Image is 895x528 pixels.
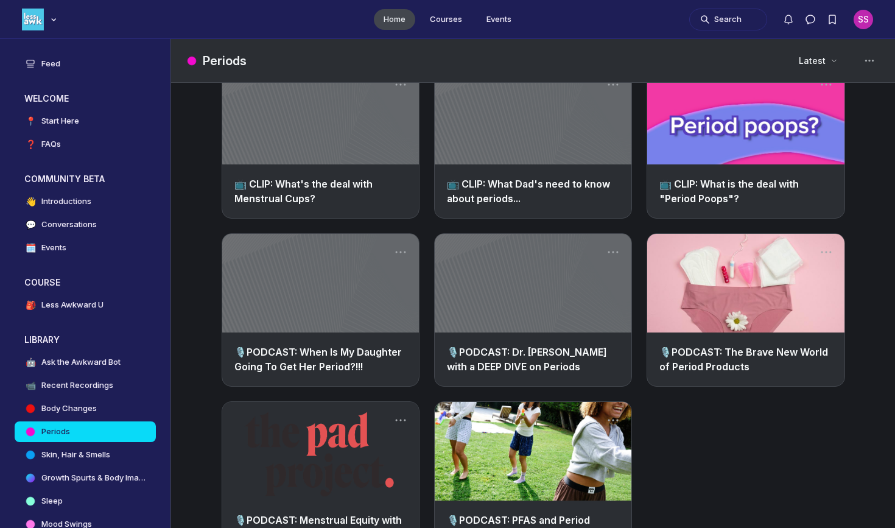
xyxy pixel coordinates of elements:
a: 👋Introductions [15,191,156,212]
span: 🗓️ [24,242,37,254]
span: 📹 [24,379,37,392]
a: 🎙️PODCAST: The Brave New World of Period Products [659,346,828,373]
a: 💬Conversations [15,214,156,235]
a: 📹Recent Recordings [15,375,156,396]
a: 🤖Ask the Awkward Bot [15,352,156,373]
span: 🤖 [24,356,37,368]
a: Feed [15,54,156,74]
a: ❓FAQs [15,134,156,155]
a: Skin, Hair & Smells [15,445,156,465]
a: 📺 CLIP: What Dad's need to know about periods... [447,178,610,205]
button: Direct messages [799,9,821,30]
a: Growth Spurts & Body Image [15,468,156,488]
h4: Growth Spurts & Body Image [41,472,146,484]
h4: Recent Recordings [41,379,113,392]
span: 📍 [24,115,37,127]
h4: Start Here [41,115,79,127]
button: Space settings [858,50,880,72]
a: 🎙️PODCAST: Dr. [PERSON_NAME] with a DEEP DIVE on Periods [447,346,607,373]
h3: COMMUNITY BETA [24,173,105,185]
h4: FAQs [41,138,61,150]
button: User menu options [854,10,873,29]
button: Post actions [605,412,622,429]
span: 👋 [24,195,37,208]
span: Latest [799,55,826,67]
button: Post actions [392,76,409,93]
h1: Periods [203,52,247,69]
a: Sleep [15,491,156,512]
span: 🎒 [24,299,37,311]
button: Post actions [392,412,409,429]
button: Post actions [818,244,835,261]
a: 🎒Less Awkward U [15,295,156,315]
a: Periods [15,421,156,442]
a: Events [477,9,521,30]
h4: Events [41,242,66,254]
button: COMMUNITY BETACollapse space [15,169,156,189]
span: ❓ [24,138,37,150]
button: COURSECollapse space [15,273,156,292]
a: Courses [420,9,472,30]
h4: Introductions [41,195,91,208]
span: 💬 [24,219,37,231]
a: Home [374,9,415,30]
h4: Ask the Awkward Bot [41,356,121,368]
a: 🗓️Events [15,238,156,258]
h4: Feed [41,58,60,70]
button: Post actions [392,244,409,261]
a: 🎙️PODCAST: When Is My Daughter Going To Get Her Period?!!! [234,346,402,373]
h3: COURSE [24,276,60,289]
h4: Conversations [41,219,97,231]
button: LIBRARYCollapse space [15,330,156,350]
button: Post actions [605,76,622,93]
h4: Periods [41,426,70,438]
button: Notifications [777,9,799,30]
a: 📍Start Here [15,111,156,132]
div: SS [854,10,873,29]
h3: WELCOME [24,93,69,105]
h4: Body Changes [41,403,97,415]
button: Search [689,9,767,30]
header: Page Header [171,39,895,83]
button: Less Awkward Hub logo [22,7,60,32]
button: Post actions [818,76,835,93]
h4: Skin, Hair & Smells [41,449,110,461]
button: Bookmarks [821,9,843,30]
a: 📺 CLIP: What is the deal with "Period Poops"? [659,178,799,205]
h3: LIBRARY [24,334,60,346]
a: Body Changes [15,398,156,419]
button: WELCOMECollapse space [15,89,156,108]
svg: Space settings [862,54,877,68]
a: 📺 CLIP: What's the deal with Menstrual Cups? [234,178,373,205]
h4: Less Awkward U [41,299,104,311]
button: Post actions [605,244,622,261]
button: Latest [791,50,844,72]
h4: Sleep [41,495,63,507]
img: Less Awkward Hub logo [22,9,44,30]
